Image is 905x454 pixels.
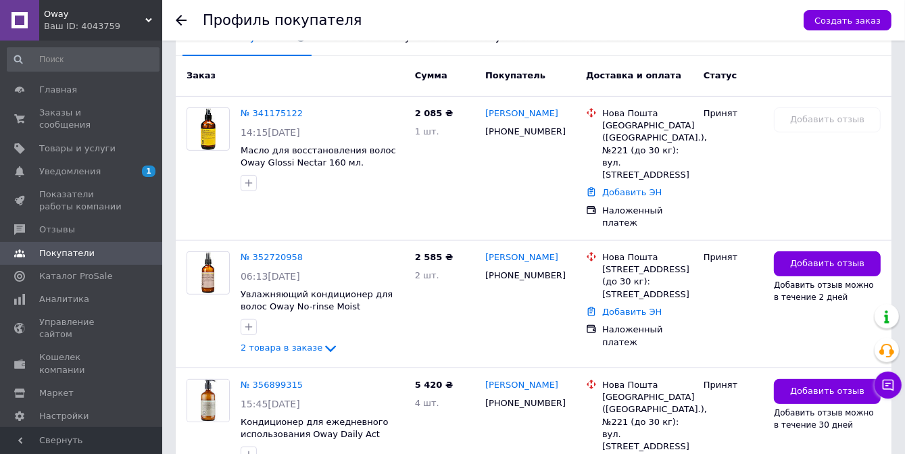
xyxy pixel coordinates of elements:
span: Аналитика [39,293,89,305]
div: [PHONE_NUMBER] [483,267,565,284]
a: Фото товару [187,107,230,151]
span: Добавить отзыв [790,257,864,270]
div: Принят [704,107,763,120]
span: Покупатель [485,70,545,80]
div: [STREET_ADDRESS] (до 30 кг): [STREET_ADDRESS] [602,263,693,301]
span: Доставка и оплата [586,70,681,80]
span: 2 шт. [415,270,439,280]
span: 4 шт. [415,398,439,408]
a: [PERSON_NAME] [485,251,558,264]
span: 06:13[DATE] [241,271,300,282]
span: Статус [704,70,737,80]
span: Показатели работы компании [39,188,125,213]
span: 2 085 ₴ [415,108,453,118]
span: Маркет [39,387,74,399]
div: Наложенный платеж [602,324,693,348]
button: Чат с покупателем [875,372,902,399]
a: Масло для восстановления волос Oway Glossi Nectar 160 мл. [241,145,396,168]
span: Oway [44,8,145,20]
span: Покупатели [39,247,95,259]
div: [PHONE_NUMBER] [483,395,565,412]
span: Уведомления [39,166,101,178]
div: Нова Пошта [602,107,693,120]
span: Добавить отзыв можно в течение 30 дней [774,408,874,430]
button: Создать заказ [804,10,891,30]
span: Каталог ProSale [39,270,112,282]
span: Добавить отзыв [790,385,864,398]
div: Принят [704,379,763,391]
a: Фото товару [187,379,230,422]
span: 15:45[DATE] [241,399,300,409]
span: Кошелек компании [39,351,125,376]
span: 2 585 ₴ [415,252,453,262]
div: Нова Пошта [602,379,693,391]
div: [PHONE_NUMBER] [483,123,565,141]
a: № 352720958 [241,252,303,262]
a: № 356899315 [241,380,303,390]
img: Фото товару [187,380,229,422]
span: 14:15[DATE] [241,127,300,138]
a: [PERSON_NAME] [485,107,558,120]
a: [PERSON_NAME] [485,379,558,392]
div: Принят [704,251,763,263]
span: Управление сайтом [39,316,125,340]
span: Главная [39,84,77,96]
span: 5 420 ₴ [415,380,453,390]
div: Нова Пошта [602,251,693,263]
a: 2 товара в заказе [241,343,339,353]
a: Фото товару [187,251,230,295]
div: Наложенный платеж [602,205,693,229]
a: Добавить ЭН [602,187,662,197]
h1: Профиль покупателя [203,12,362,28]
span: 1 шт. [415,126,439,136]
span: 1 [142,166,155,177]
div: Ваш ID: 4043759 [44,20,162,32]
span: Сумма [415,70,447,80]
span: 2 товара в заказе [241,343,322,353]
button: Добавить отзыв [774,379,881,404]
div: [GEOGRAPHIC_DATA] ([GEOGRAPHIC_DATA].), №221 (до 30 кг): вул. [STREET_ADDRESS] [602,391,693,453]
a: Кондиционер для ежедневного использования Oway Daily Act Frequent Use Conditioner 240 мл. [241,417,390,452]
a: № 341175122 [241,108,303,118]
img: Фото товару [201,252,216,294]
span: Товары и услуги [39,143,116,155]
span: Создать заказ [814,16,881,26]
input: Поиск [7,47,160,72]
span: Настройки [39,410,89,422]
button: Добавить отзыв [774,251,881,276]
a: Увлажняющий кондиционер для волос Oway No-rinse Moist Conditioner 160 мл. [241,289,393,324]
span: Заказ [187,70,216,80]
div: Вернуться назад [176,15,187,26]
span: Добавить отзыв можно в течение 2 дней [774,280,874,302]
span: Заказы и сообщения [39,107,125,131]
img: Фото товару [201,108,215,150]
a: Добавить ЭН [602,307,662,317]
span: Отзывы [39,224,75,236]
div: [GEOGRAPHIC_DATA] ([GEOGRAPHIC_DATA].), №221 (до 30 кг): вул. [STREET_ADDRESS] [602,120,693,181]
